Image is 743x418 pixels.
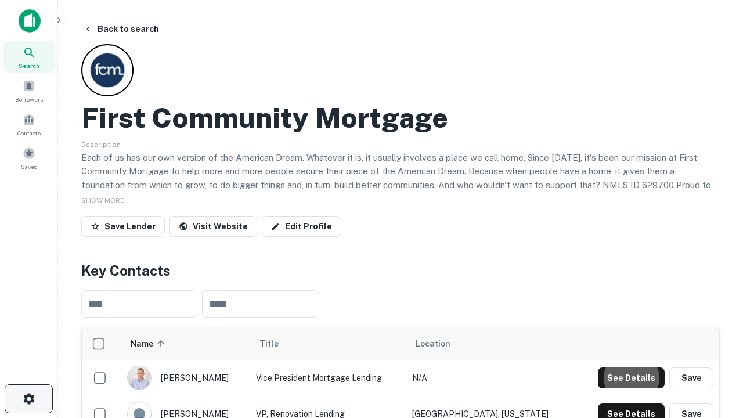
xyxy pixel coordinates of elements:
[3,41,55,73] a: Search
[15,95,43,104] span: Borrowers
[21,162,38,171] span: Saved
[131,337,168,351] span: Name
[19,9,41,33] img: capitalize-icon.png
[169,216,257,237] a: Visit Website
[259,337,294,351] span: Title
[250,360,406,396] td: Vice President Mortgage Lending
[669,367,713,388] button: Save
[3,109,55,140] a: Contacts
[262,216,341,237] a: Edit Profile
[81,196,124,204] span: SHOW MORE
[127,366,244,390] div: [PERSON_NAME]
[685,288,743,344] iframe: Chat Widget
[598,367,665,388] button: See Details
[17,128,41,138] span: Contacts
[416,337,450,351] span: Location
[81,101,448,135] h2: First Community Mortgage
[81,151,720,206] p: Each of us has our own version of the American Dream. Whatever it is, it usually involves a place...
[81,216,165,237] button: Save Lender
[121,327,250,360] th: Name
[19,61,39,70] span: Search
[406,327,575,360] th: Location
[250,327,406,360] th: Title
[3,142,55,174] a: Saved
[81,140,121,149] span: Description
[79,19,164,39] button: Back to search
[406,360,575,396] td: N/A
[81,260,720,281] h4: Key Contacts
[3,75,55,106] a: Borrowers
[128,366,151,390] img: 1520878720083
